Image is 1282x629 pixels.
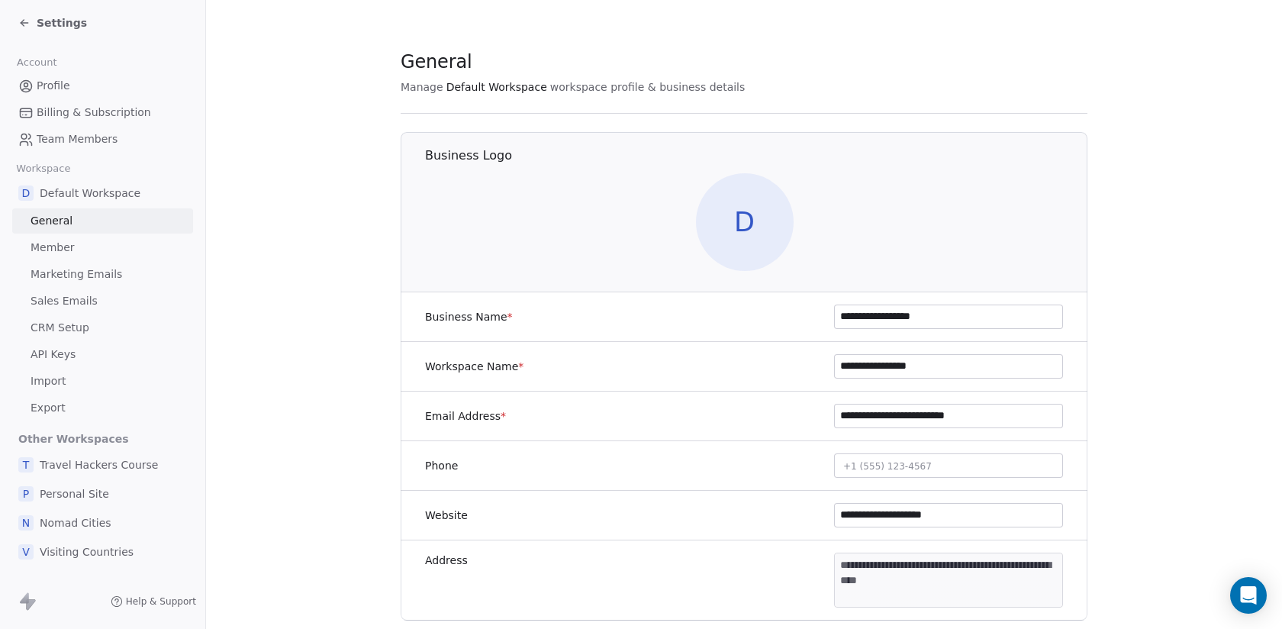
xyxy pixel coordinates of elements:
span: N [18,515,34,531]
span: CRM Setup [31,320,89,336]
label: Website [425,508,468,523]
label: Business Name [425,309,513,324]
label: Address [425,553,468,568]
span: General [401,50,472,73]
span: Personal Site [40,486,109,502]
span: Sales Emails [31,293,98,309]
a: Profile [12,73,193,98]
span: Nomad Cities [40,515,111,531]
span: Billing & Subscription [37,105,151,121]
span: Export [31,400,66,416]
span: Import [31,373,66,389]
label: Workspace Name [425,359,523,374]
a: General [12,208,193,234]
label: Email Address [425,408,506,424]
span: Help & Support [126,595,196,608]
button: +1 (555) 123-4567 [834,453,1063,478]
span: T [18,457,34,473]
span: D [696,173,794,271]
a: Team Members [12,127,193,152]
a: Sales Emails [12,289,193,314]
span: Workspace [10,157,77,180]
a: Marketing Emails [12,262,193,287]
span: Travel Hackers Course [40,457,158,473]
span: Member [31,240,75,256]
label: Phone [425,458,458,473]
span: General [31,213,72,229]
span: D [18,185,34,201]
span: Profile [37,78,70,94]
span: API Keys [31,347,76,363]
a: Import [12,369,193,394]
span: Marketing Emails [31,266,122,282]
span: Team Members [37,131,118,147]
h1: Business Logo [425,147,1088,164]
span: Other Workspaces [12,427,135,451]
div: Open Intercom Messenger [1230,577,1267,614]
span: Account [10,51,63,74]
a: CRM Setup [12,315,193,340]
a: API Keys [12,342,193,367]
span: P [18,486,34,502]
span: Default Workspace [40,185,140,201]
a: Billing & Subscription [12,100,193,125]
a: Member [12,235,193,260]
span: Visiting Countries [40,544,134,560]
a: Help & Support [111,595,196,608]
a: Settings [18,15,87,31]
span: V [18,544,34,560]
span: +1 (555) 123-4567 [843,461,932,472]
span: Default Workspace [446,79,547,95]
span: workspace profile & business details [550,79,746,95]
a: Export [12,395,193,421]
span: Settings [37,15,87,31]
span: Manage [401,79,443,95]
